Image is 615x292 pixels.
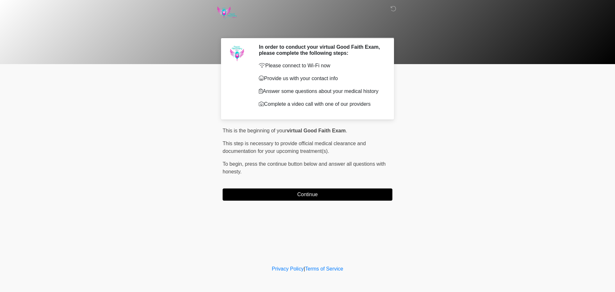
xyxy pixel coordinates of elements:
[272,266,304,271] a: Privacy Policy
[304,266,305,271] a: |
[259,75,383,82] p: Provide us with your contact info
[223,188,392,201] button: Continue
[259,88,383,95] p: Answer some questions about your medical history
[305,266,343,271] a: Terms of Service
[346,128,347,133] span: .
[287,128,346,133] strong: virtual Good Faith Exam
[259,100,383,108] p: Complete a video call with one of our providers
[216,5,238,21] img: Rapid Recovery Mobile IV Logo
[223,128,287,133] span: This is the beginning of your
[259,62,383,70] p: Please connect to Wi-Fi now
[223,161,386,174] span: press the continue button below and answer all questions with honesty.
[259,44,383,56] h2: In order to conduct your virtual Good Faith Exam, please complete the following steps:
[227,44,247,63] img: Agent Avatar
[223,161,245,167] span: To begin,
[223,141,366,154] span: This step is necessary to provide official medical clearance and documentation for your upcoming ...
[218,23,397,35] h1: ‎ ‎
